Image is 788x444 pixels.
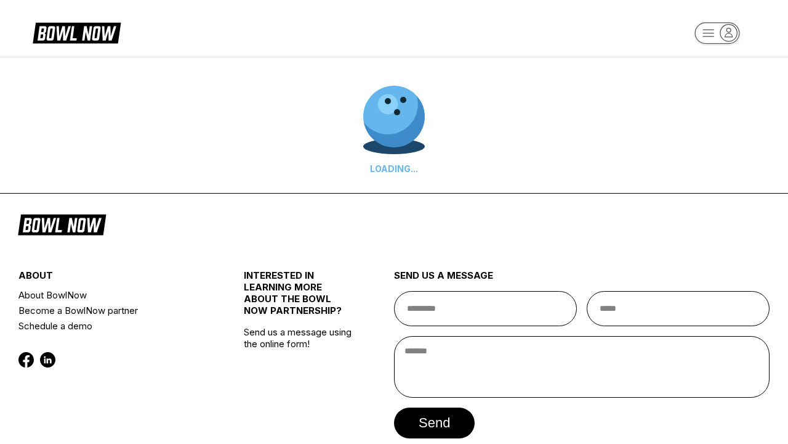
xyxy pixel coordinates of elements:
[394,269,770,291] div: send us a message
[18,287,206,303] a: About BowlNow
[18,269,206,287] div: about
[394,408,475,438] button: send
[363,163,425,174] div: LOADING...
[18,318,206,334] a: Schedule a demo
[244,269,356,326] div: INTERESTED IN LEARNING MORE ABOUT THE BOWL NOW PARTNERSHIP?
[18,303,206,318] a: Become a BowlNow partner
